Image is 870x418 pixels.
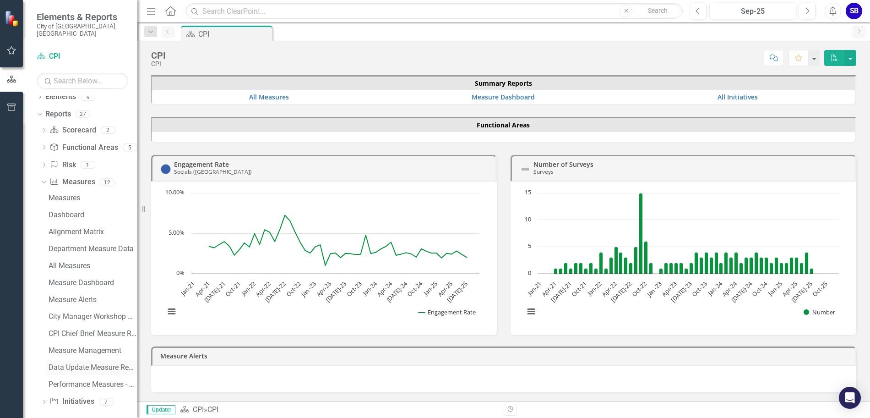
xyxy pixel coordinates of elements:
[634,247,638,274] path: Aug-22, 5. Number.
[520,188,843,326] svg: Interactive chart
[160,188,488,326] div: Chart. Highcharts interactive chart.
[202,280,227,304] text: [DATE]-21
[648,7,668,14] span: Search
[785,263,788,274] path: Feb-25, 2. Number.
[99,398,114,406] div: 7
[345,280,363,298] text: Oct-23
[559,268,563,274] path: May-21, 1. Number.
[76,110,90,118] div: 27
[789,280,814,304] text: [DATE]-25
[81,161,95,169] div: 1
[760,257,763,274] path: Sep-24, 3. Number.
[5,11,21,27] img: ClearPoint Strategy
[660,280,678,298] text: Apr-23
[750,279,769,298] text: Oct-24
[533,160,593,169] a: Number of Surveys
[554,268,558,274] path: Apr-21, 1. Number.
[37,73,128,89] input: Search Below...
[609,280,633,304] text: [DATE]-22
[46,326,137,341] a: CPI Chief Brief Measure Report
[649,263,653,274] path: Nov-22, 2. Number.
[152,77,855,90] th: Summary Reports
[525,305,538,318] button: View chart menu, Chart
[805,252,809,274] path: Jun-25, 4. Number.
[46,225,137,239] a: Alignment Matrix
[324,280,348,304] text: [DATE]-23
[207,405,218,414] div: CPI
[680,263,683,274] path: May-23, 2. Number.
[46,208,137,222] a: Dashboard
[101,126,115,134] div: 2
[570,280,588,298] text: Oct-21
[46,292,137,307] a: Measure Alerts
[710,257,713,274] path: Nov-23, 3. Number.
[720,279,739,298] text: Apr-24
[49,346,137,355] div: Measure Management
[49,160,76,170] a: Risk
[715,252,718,274] path: Dec-23, 4. Number.
[174,168,252,175] small: Socials ([GEOGRAPHIC_DATA])
[528,269,531,277] text: 0
[45,92,76,102] a: Elements
[198,28,270,40] div: CPI
[619,252,623,274] path: May-22, 4. Number.
[724,252,728,274] path: Feb-24, 4. Number.
[604,268,608,274] path: Feb-22, 1. Number.
[669,263,673,274] path: Mar-23, 2. Number.
[669,280,694,304] text: [DATE]-23
[46,377,137,392] a: Performance Measures - Operating Budget
[375,279,394,298] text: Apr-24
[739,263,743,274] path: May-24, 2. Number.
[520,188,847,326] div: Chart. Highcharts interactive chart.
[644,280,663,299] text: Jan -23
[775,257,778,274] path: Dec-24, 3. Number.
[169,228,185,236] text: 5.00%
[165,305,178,318] button: View chart menu, Chart
[49,296,137,304] div: Measure Alerts
[804,308,835,316] button: Show Number
[635,5,680,17] button: Search
[421,280,439,298] text: Jan-25
[123,143,137,151] div: 5
[249,93,289,101] a: All Measures
[176,269,185,277] text: 0%
[685,268,688,274] path: Jun-23, 1. Number.
[180,405,497,415] div: »
[766,280,784,298] text: Jan-25
[37,51,128,62] a: CPI
[718,93,758,101] a: All Initiatives
[49,262,137,270] div: All Measures
[750,257,753,274] path: Jul-24, 3. Number.
[49,143,118,153] a: Functional Areas
[579,263,583,274] path: Sep-21, 2. Number.
[569,268,573,274] path: Jul-21, 1. Number.
[790,257,794,274] path: Mar-25, 3. Number.
[45,109,71,120] a: Reports
[46,242,137,256] a: Department Measure Data
[630,280,648,298] text: Oct-22
[629,263,633,274] path: Jul-22, 2. Number.
[695,252,698,274] path: Aug-23, 4. Number.
[589,263,593,274] path: Nov-21, 2. Number.
[765,257,768,274] path: Oct-24, 3. Number.
[644,241,648,274] path: Oct-22, 6. Number.
[299,280,318,299] text: Jan -23
[160,188,484,326] svg: Interactive chart
[405,279,424,298] text: Oct-24
[46,360,137,375] a: Data Update Measure Report
[49,279,137,287] div: Measure Dashboard
[780,280,799,298] text: Apr-25
[549,280,573,304] text: [DATE]-21
[223,280,242,298] text: Oct-21
[185,3,683,19] input: Search ClearPoint...
[706,279,724,297] text: Jan-24
[584,268,588,274] path: Oct-21, 1. Number.
[574,263,578,274] path: Aug-21, 2. Number.
[37,11,128,22] span: Elements & Reports
[49,363,137,372] div: Data Update Measure Report
[609,257,613,274] path: Mar-22, 3. Number.
[690,263,693,274] path: Jul-23, 2. Number.
[525,215,531,223] text: 10
[46,309,137,324] a: City Manager Workshop Measures
[520,164,531,175] img: Not Defined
